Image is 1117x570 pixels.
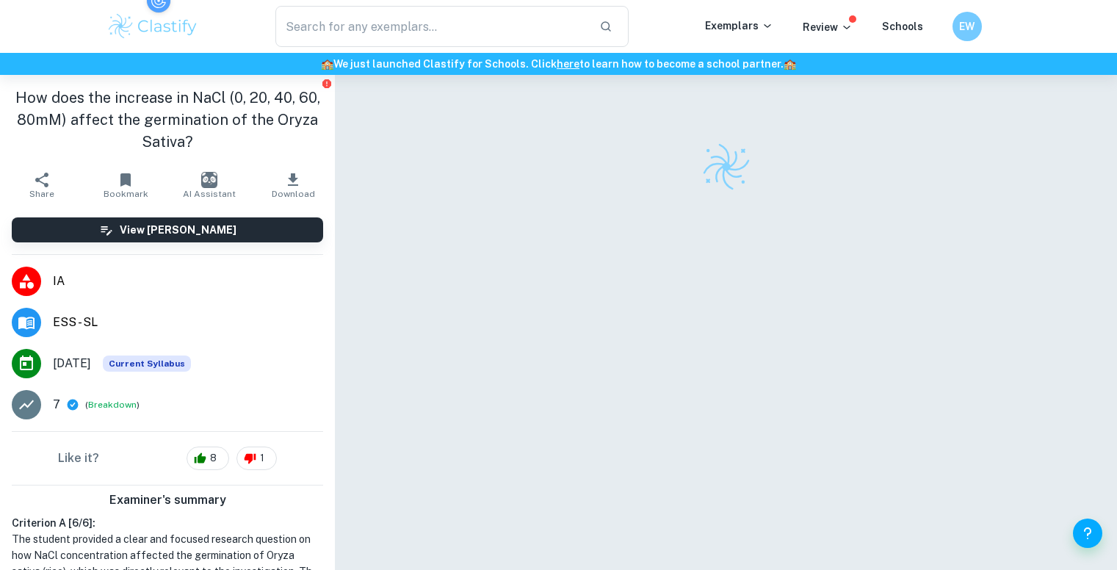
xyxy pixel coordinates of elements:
button: View [PERSON_NAME] [12,217,323,242]
span: ( ) [85,398,140,412]
span: Current Syllabus [103,356,191,372]
span: Bookmark [104,189,148,199]
button: Bookmark [84,165,167,206]
input: Search for any exemplars... [275,6,588,47]
h6: Examiner's summary [6,491,329,509]
p: Exemplars [705,18,773,34]
p: 7 [53,396,60,414]
h1: How does the increase in NaCl (0, 20, 40, 60, 80mM) affect the germination of the Oryza Sativa? [12,87,323,153]
span: 1 [252,451,272,466]
button: EW [952,12,982,41]
a: Schools [882,21,923,32]
h6: We just launched Clastify for Schools. Click to learn how to become a school partner. [3,56,1114,72]
span: 🏫 [321,58,333,70]
p: Review [803,19,853,35]
span: 🏫 [784,58,796,70]
div: 8 [187,447,229,470]
span: Share [29,189,54,199]
img: Clastify logo [106,12,200,41]
span: [DATE] [53,355,91,372]
img: Clastify logo [701,141,752,192]
h6: Criterion A [ 6 / 6 ]: [12,515,323,531]
span: IA [53,273,323,290]
button: Report issue [321,78,332,89]
div: 1 [236,447,277,470]
span: 8 [202,451,225,466]
button: Breakdown [88,398,137,411]
span: ESS - SL [53,314,323,331]
button: Download [251,165,335,206]
span: Download [272,189,315,199]
a: here [557,58,579,70]
span: AI Assistant [183,189,236,199]
button: Help and Feedback [1073,519,1102,548]
button: AI Assistant [167,165,251,206]
h6: View [PERSON_NAME] [120,222,236,238]
img: AI Assistant [201,172,217,188]
h6: EW [958,18,975,35]
div: This exemplar is based on the current syllabus. Feel free to refer to it for inspiration/ideas wh... [103,356,191,372]
h6: Like it? [58,450,99,467]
